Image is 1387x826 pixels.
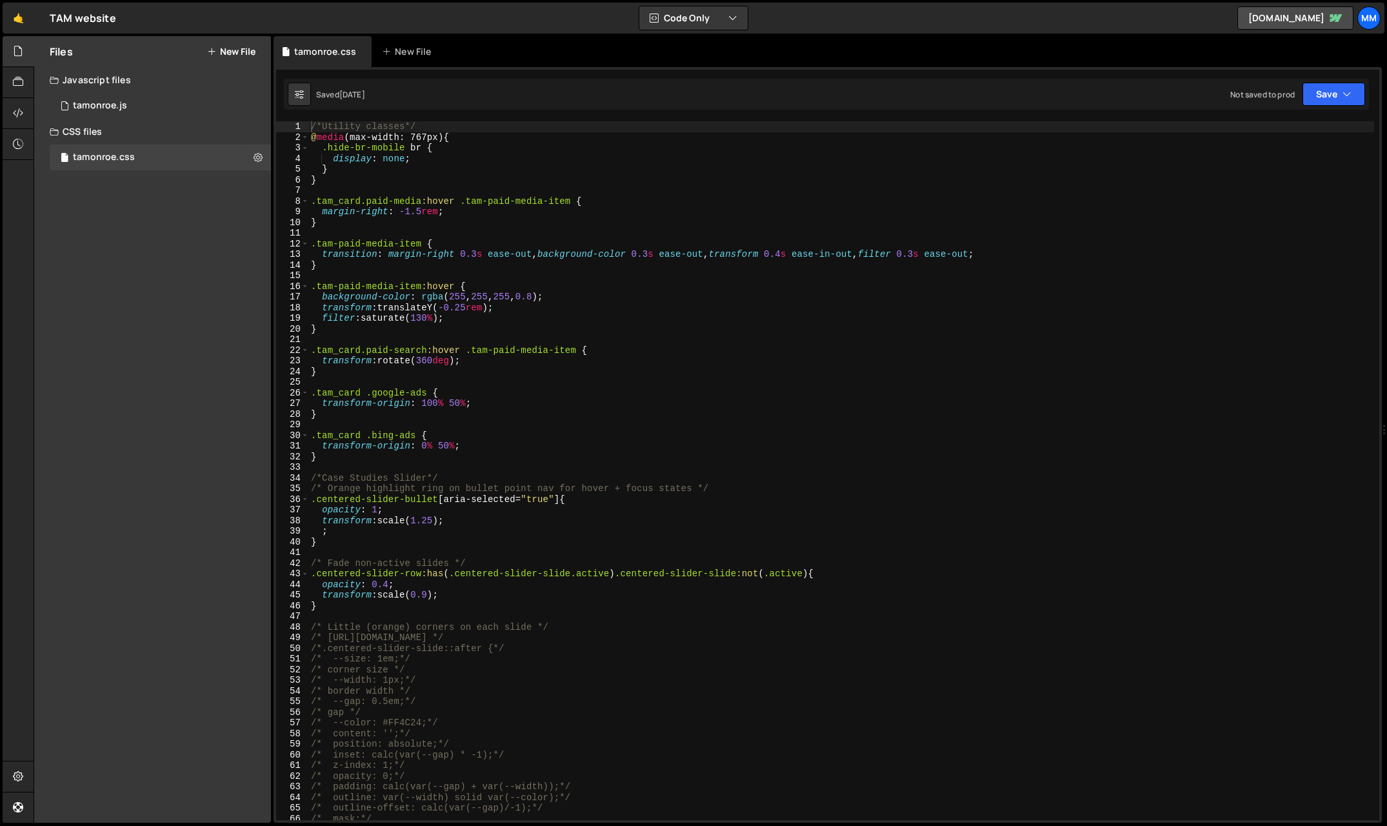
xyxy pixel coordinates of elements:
div: New File [382,45,436,58]
h2: Files [50,45,73,59]
button: Code Only [639,6,748,30]
div: 29 [276,419,309,430]
div: 44 [276,579,309,590]
div: 22 [276,345,309,356]
div: 46 [276,601,309,612]
div: 1 [276,121,309,132]
div: Not saved to prod [1230,89,1295,100]
a: [DOMAIN_NAME] [1237,6,1353,30]
div: 32 [276,452,309,463]
div: 28 [276,409,309,420]
div: 48 [276,622,309,633]
div: 27 [276,398,309,409]
div: 57 [276,718,309,729]
div: 17 [276,292,309,303]
div: 2 [276,132,309,143]
div: 51 [276,654,309,665]
a: 🤙 [3,3,34,34]
div: Javascript files [34,67,271,93]
div: 64 [276,792,309,803]
div: 39 [276,526,309,537]
div: 40 [276,537,309,548]
div: 53 [276,675,309,686]
div: 56 [276,707,309,718]
div: 59 [276,739,309,750]
div: 58 [276,729,309,740]
div: 45 [276,590,309,601]
div: 30 [276,430,309,441]
div: 10 [276,217,309,228]
div: 14268/36614.js [50,93,271,119]
div: 9 [276,206,309,217]
div: tamonroe.js [73,100,127,112]
div: 21 [276,334,309,345]
div: 43 [276,569,309,579]
div: 34 [276,473,309,484]
div: 60 [276,750,309,761]
div: 31 [276,441,309,452]
button: Save [1302,83,1365,106]
div: 19 [276,313,309,324]
div: 62 [276,771,309,782]
div: 5 [276,164,309,175]
div: 63 [276,781,309,792]
div: 33 [276,462,309,473]
div: 7 [276,185,309,196]
div: 15 [276,270,309,281]
div: 47 [276,611,309,622]
div: 37 [276,505,309,516]
div: 11 [276,228,309,239]
div: 14 [276,260,309,271]
button: New File [207,46,255,57]
div: 35 [276,483,309,494]
div: 49 [276,632,309,643]
div: Saved [316,89,365,100]
div: 26 [276,388,309,399]
div: 41 [276,547,309,558]
div: 4 [276,154,309,165]
div: 54 [276,686,309,697]
div: 61 [276,760,309,771]
div: 18 [276,303,309,314]
div: 12 [276,239,309,250]
div: 3 [276,143,309,154]
div: tamonroe.css [73,152,135,163]
div: 6 [276,175,309,186]
a: mm [1357,6,1381,30]
div: 42 [276,558,309,569]
div: 8 [276,196,309,207]
div: 52 [276,665,309,676]
div: 23 [276,356,309,367]
div: 55 [276,696,309,707]
div: 65 [276,803,309,814]
div: 24 [276,367,309,378]
div: 16 [276,281,309,292]
div: CSS files [34,119,271,145]
div: 36 [276,494,309,505]
div: 50 [276,643,309,654]
div: 66 [276,814,309,825]
div: 25 [276,377,309,388]
div: TAM website [50,10,116,26]
div: 13 [276,249,309,260]
div: 20 [276,324,309,335]
div: tamonroe.css [294,45,356,58]
div: 38 [276,516,309,527]
div: 14268/36615.css [50,145,271,170]
div: [DATE] [339,89,365,100]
